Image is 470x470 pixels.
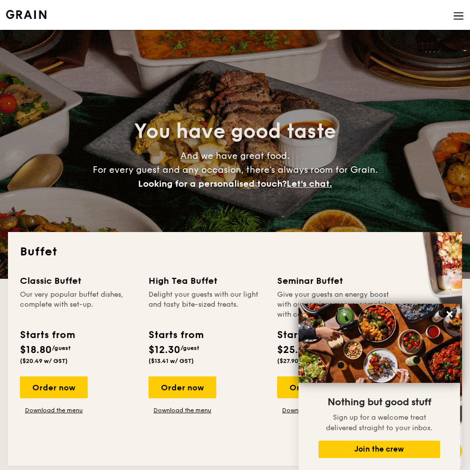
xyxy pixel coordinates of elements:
[20,406,88,414] a: Download the menu
[442,306,458,322] button: Close
[149,406,216,414] a: Download the menu
[277,344,311,356] span: $25.60
[20,376,88,398] div: Order now
[327,396,431,408] span: Nothing but good stuff
[20,357,68,364] span: ($20.49 w/ GST)
[149,274,265,288] div: High Tea Buffet
[149,376,216,398] div: Order now
[277,328,331,343] div: Starts from
[287,178,332,189] span: Let's chat.
[6,10,46,19] img: Grain
[277,376,345,398] div: Order now
[20,328,74,343] div: Starts from
[149,357,194,364] span: ($13.41 w/ GST)
[453,10,464,21] img: icon-hamburger-menu.db5d7e83.svg
[20,244,450,260] h2: Buffet
[277,274,394,288] div: Seminar Buffet
[138,178,287,189] span: Looking for a personalised touch?
[149,290,265,320] div: Delight your guests with our light and tasty bite-sized treats.
[277,357,324,364] span: ($27.90 w/ GST)
[149,344,180,356] span: $12.30
[20,344,52,356] span: $18.80
[277,290,394,320] div: Give your guests an energy boost with our seminar menus, complete with coffee and tea.
[277,406,345,414] a: Download the menu
[20,290,137,320] div: Our very popular buffet dishes, complete with set-up.
[318,441,440,458] button: Join the crew
[180,345,199,352] span: /guest
[52,345,71,352] span: /guest
[149,328,203,343] div: Starts from
[134,119,336,143] span: You have good taste
[299,304,460,383] img: DSC07876-Edit02-Large.jpeg
[20,274,137,288] div: Classic Buffet
[6,10,46,19] a: Logotype
[326,413,433,432] span: Sign up for a welcome treat delivered straight to your inbox.
[93,150,378,189] span: And we have great food. For every guest and any occasion, there’s always room for Grain.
